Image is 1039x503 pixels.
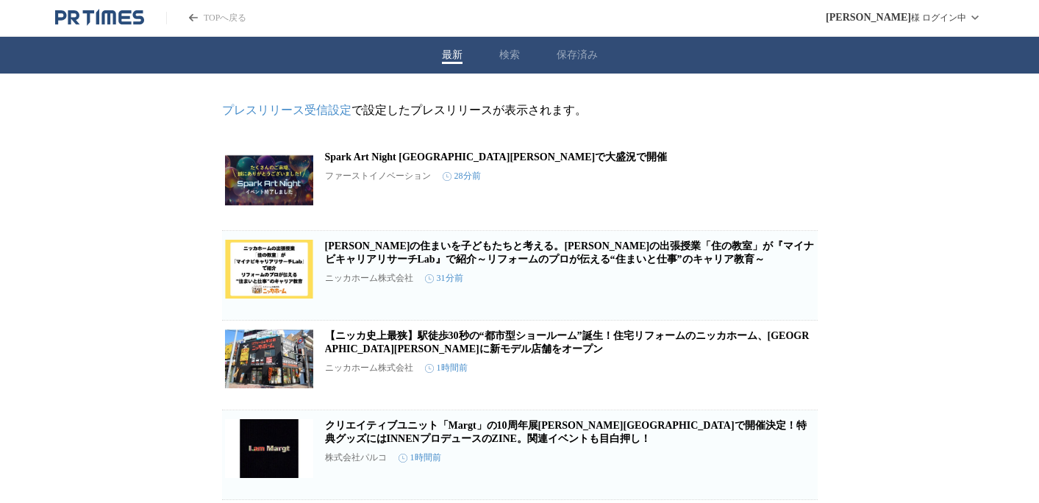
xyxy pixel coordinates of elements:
time: 1時間前 [399,452,441,464]
a: PR TIMESのトップページはこちら [166,12,246,24]
a: [PERSON_NAME]の住まいを子どもたちと考える。[PERSON_NAME]の出張授業「住の教室」が『マイナビキャリアリサーチLab』で紹介～リフォームのプロが伝える“住まいと仕事”のキャ... [325,240,815,265]
img: 未来の住まいを子どもたちと考える。ニッカホームの出張授業「住の教室」が『マイナビキャリアリサーチLab』で紹介～リフォームのプロが伝える“住まいと仕事”のキャリア教育～ [225,240,313,299]
p: ファーストイノベーション [325,170,431,182]
p: ニッカホーム株式会社 [325,362,413,374]
button: 保存済み [557,49,598,62]
p: で設定したプレスリリースが表示されます。 [222,103,818,118]
a: PR TIMESのトップページはこちら [55,9,144,26]
time: 31分前 [425,272,463,285]
img: Spark Art Night 淡路島SAKIAで大盛況で開催 [225,151,313,210]
time: 28分前 [443,170,481,182]
a: クリエイティブユニット「Margt」の10周年展[PERSON_NAME][GEOGRAPHIC_DATA]で開催決定！特典グッズにはINNENプロデュースのZINE。関連イベントも目白押し！ [325,420,807,444]
a: Spark Art Night [GEOGRAPHIC_DATA][PERSON_NAME]で大盛況で開催 [325,151,668,163]
button: 検索 [499,49,520,62]
time: 1時間前 [425,362,468,374]
img: クリエイティブユニット「Margt」の10周年展渋谷PARCOで開催決定！特典グッズにはINNENプロデュースのZINE。関連イベントも目白押し！ [225,419,313,478]
img: 【ニッカ史上最狭】駅徒歩30秒の“都市型ショールーム”誕生！住宅リフォームのニッカホーム、墨田区菊川に新モデル店舗をオープン [225,329,313,388]
button: 最新 [442,49,463,62]
a: 【ニッカ史上最狭】駅徒歩30秒の“都市型ショールーム”誕生！住宅リフォームのニッカホーム、[GEOGRAPHIC_DATA][PERSON_NAME]に新モデル店舗をオープン [325,330,810,354]
a: プレスリリース受信設定 [222,104,351,116]
p: ニッカホーム株式会社 [325,272,413,285]
span: [PERSON_NAME] [826,12,911,24]
p: 株式会社パルコ [325,452,387,464]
